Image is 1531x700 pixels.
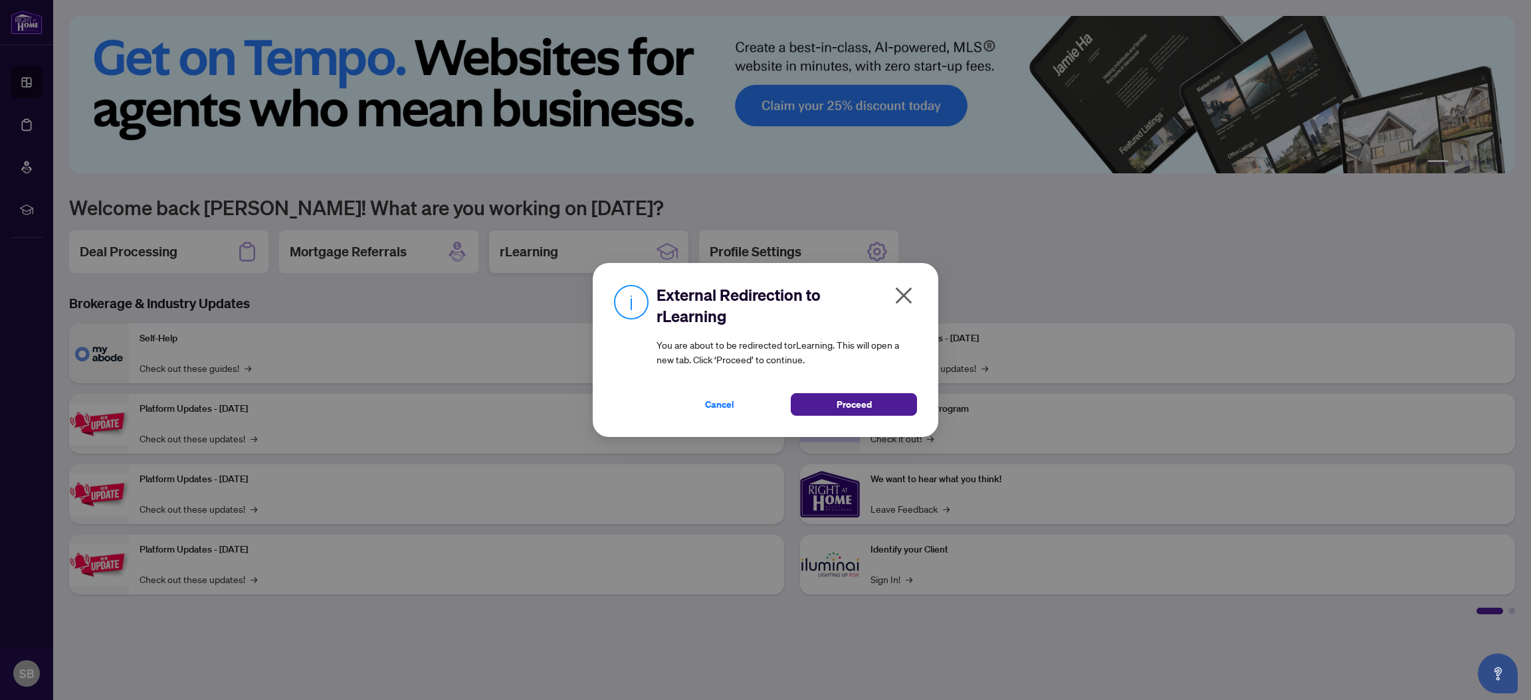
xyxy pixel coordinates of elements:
[657,393,783,416] button: Cancel
[1478,654,1518,693] button: Open asap
[657,284,917,327] h2: External Redirection to rLearning
[893,285,914,306] span: close
[614,284,649,319] img: Info Icon
[791,393,917,416] button: Proceed
[705,394,734,415] span: Cancel
[657,284,917,416] div: You are about to be redirected to rLearning . This will open a new tab. Click ‘Proceed’ to continue.
[837,394,872,415] span: Proceed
